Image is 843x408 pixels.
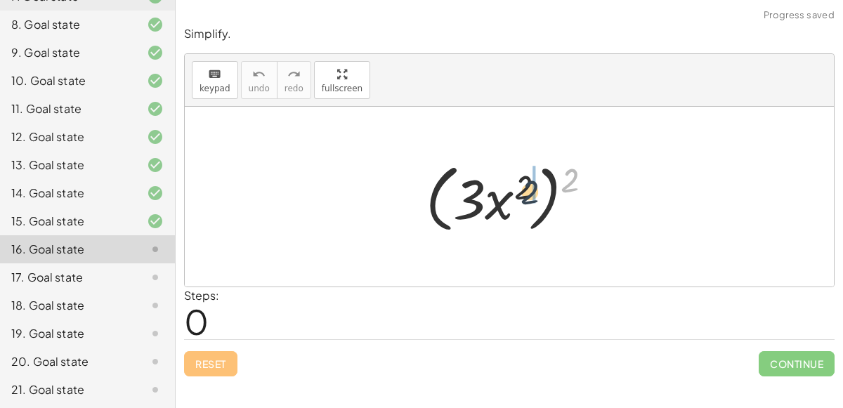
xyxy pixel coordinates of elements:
div: 11. Goal state [11,100,124,117]
div: 13. Goal state [11,157,124,173]
span: keypad [200,84,230,93]
div: 19. Goal state [11,325,124,342]
div: 8. Goal state [11,16,124,33]
i: Task not started. [147,269,164,286]
i: undo [252,66,266,83]
span: redo [285,84,303,93]
p: Simplify. [184,26,835,42]
i: Task not started. [147,241,164,258]
div: 21. Goal state [11,381,124,398]
button: keyboardkeypad [192,61,238,99]
button: undoundo [241,61,277,99]
div: 16. Goal state [11,241,124,258]
div: 14. Goal state [11,185,124,202]
div: 18. Goal state [11,297,124,314]
span: fullscreen [322,84,362,93]
i: Task not started. [147,297,164,314]
button: redoredo [277,61,311,99]
i: Task finished and correct. [147,213,164,230]
button: fullscreen [314,61,370,99]
i: Task finished and correct. [147,129,164,145]
span: Progress saved [764,8,835,22]
i: Task not started. [147,325,164,342]
i: Task finished and correct. [147,44,164,61]
i: Task finished and correct. [147,185,164,202]
label: Steps: [184,288,219,303]
i: redo [287,66,301,83]
i: Task finished and correct. [147,100,164,117]
div: 9. Goal state [11,44,124,61]
i: Task finished and correct. [147,157,164,173]
i: Task not started. [147,381,164,398]
div: 12. Goal state [11,129,124,145]
span: 0 [184,300,209,343]
div: 20. Goal state [11,353,124,370]
div: 17. Goal state [11,269,124,286]
i: Task finished and correct. [147,72,164,89]
div: 15. Goal state [11,213,124,230]
span: undo [249,84,270,93]
i: Task not started. [147,353,164,370]
div: 10. Goal state [11,72,124,89]
i: Task finished and correct. [147,16,164,33]
i: keyboard [208,66,221,83]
